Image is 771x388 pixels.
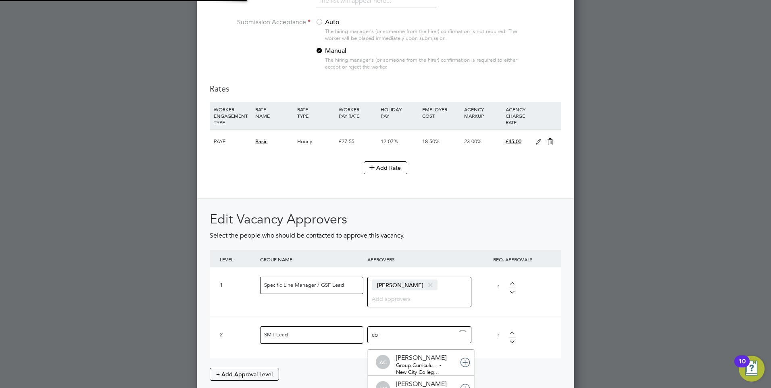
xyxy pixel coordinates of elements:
span: AC [376,355,390,369]
div: REQ. APPROVALS [473,250,553,269]
div: AGENCY CHARGE RATE [504,102,531,129]
span: Group Curriculu… [396,362,438,369]
button: Add Rate [364,161,407,174]
div: Hourly [295,130,337,153]
span: New City Colleg… [396,369,439,375]
div: WORKER ENGAGEMENT TYPE [212,102,253,129]
input: Add approvers [372,329,422,340]
div: RATE NAME [253,102,295,123]
div: 10 [738,361,746,372]
div: HOLIDAY PAY [379,102,420,123]
div: £27.55 [337,130,378,153]
span: 18.50% [422,138,440,145]
button: Open Resource Center, 10 new notifications [739,356,765,382]
label: Manual [315,47,416,55]
span: £45.00 [506,138,521,145]
div: The hiring manager's (or someone from the hirer) confirmation is required to either accept or rej... [325,57,521,71]
div: 1 [220,282,256,289]
h3: Rates [210,83,561,94]
div: 2 [220,332,256,338]
button: + Add Approval Level [210,368,279,381]
input: Add approvers [372,293,422,304]
div: [PERSON_NAME] [396,354,446,362]
div: PAYE [212,130,253,153]
h2: Edit Vacancy Approvers [210,211,561,228]
div: The hiring manager's (or someone from the hirer) confirmation is not required. The worker will be... [325,28,521,42]
div: RATE TYPE [295,102,337,123]
div: AGENCY MARKUP [462,102,504,123]
div: EMPLOYER COST [420,102,462,123]
span: - [440,362,441,369]
span: 12.07% [381,138,398,145]
span: [PERSON_NAME] [372,280,438,290]
span: Select the people who should be contacted to approve this vacancy. [210,232,404,240]
div: APPROVERS [365,250,473,269]
label: Auto [315,18,416,27]
span: Basic [255,138,267,145]
div: LEVEL [218,250,258,269]
label: Submission Acceptance [210,18,310,27]
div: WORKER PAY RATE [337,102,378,123]
span: 23.00% [464,138,481,145]
div: GROUP NAME [258,250,365,269]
